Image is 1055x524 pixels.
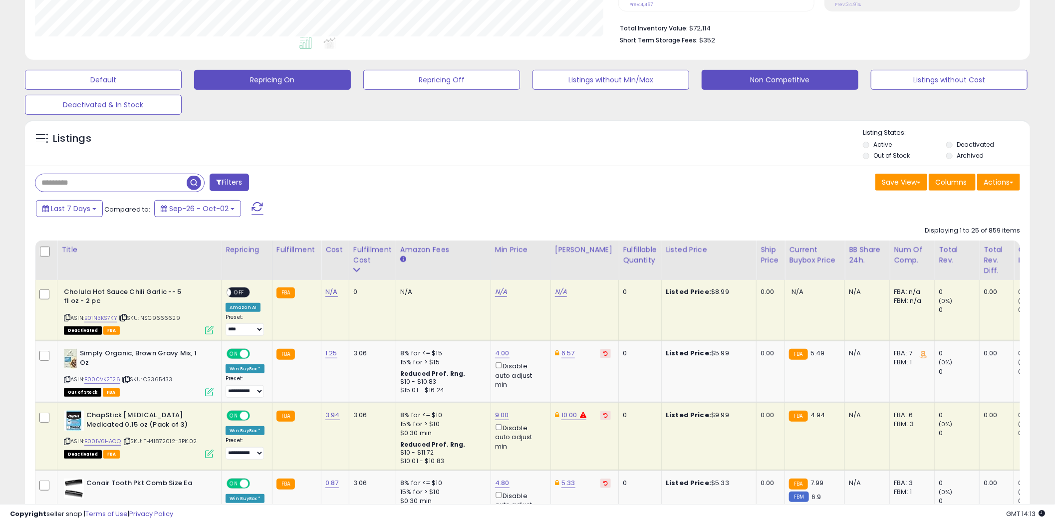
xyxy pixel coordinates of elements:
small: FBA [276,287,295,298]
div: 0 [939,479,979,488]
a: N/A [555,287,567,297]
div: Num of Comp. [894,245,930,265]
div: N/A [849,479,882,488]
button: Last 7 Days [36,200,103,217]
div: $8.99 [666,287,749,296]
a: B01N3KS7KY [84,314,117,322]
div: Amazon AI [226,303,261,312]
h5: Listings [53,132,91,146]
div: 15% for > $15 [400,358,483,367]
b: Cholula Hot Sauce Chili Garlic -- 5 fl oz - 2 pc [64,287,185,308]
div: N/A [849,349,882,358]
span: | SKU: TH41872012-3PK.02 [122,437,197,445]
small: (0%) [939,358,953,366]
div: 0 [939,367,979,376]
a: 6.57 [561,348,575,358]
span: ON [228,480,240,488]
div: 0.00 [761,479,777,488]
div: 0 [623,411,654,420]
div: FBM: 1 [894,358,927,367]
b: Listed Price: [666,287,711,296]
div: 0.00 [984,479,1006,488]
button: Repricing On [194,70,351,90]
a: 9.00 [495,410,509,420]
div: $9.99 [666,411,749,420]
div: $10 - $10.83 [400,378,483,386]
b: Total Inventory Value: [620,24,688,32]
span: FBA [103,326,120,335]
li: $72,114 [620,21,1013,33]
button: Listings without Min/Max [532,70,689,90]
div: BB Share 24h. [849,245,885,265]
button: Save View [875,174,927,191]
a: 4.80 [495,478,510,488]
small: (0%) [1018,358,1032,366]
div: $10.01 - $10.83 [400,457,483,466]
div: Fulfillment [276,245,317,255]
span: FBA [103,450,120,459]
span: 6.9 [811,492,821,502]
div: Cost [325,245,345,255]
div: 0 [353,287,388,296]
div: Disable auto adjust min [495,360,543,389]
div: Repricing [226,245,268,255]
div: Win BuyBox * [226,364,264,373]
span: All listings that are currently out of stock and unavailable for purchase on Amazon [64,388,101,397]
div: Ordered Items [1018,245,1055,265]
small: FBM [789,492,808,502]
div: 0.00 [984,287,1006,296]
div: 0.00 [984,411,1006,420]
small: Prev: 34.91% [835,1,861,7]
span: 7.99 [810,478,824,488]
div: Fulfillment Cost [353,245,392,265]
div: ASIN: [64,287,214,334]
div: 3.06 [353,411,388,420]
div: 8% for <= $10 [400,479,483,488]
div: 0.00 [984,349,1006,358]
small: FBA [789,349,807,360]
div: $0.30 min [400,429,483,438]
button: Default [25,70,182,90]
div: Title [61,245,217,255]
span: | SKU: NSC9666629 [119,314,180,322]
span: N/A [791,287,803,296]
button: Repricing Off [363,70,520,90]
div: Win BuyBox * [226,426,264,435]
b: Reduced Prof. Rng. [400,369,466,378]
span: OFF [231,288,247,296]
a: N/A [325,287,337,297]
small: (0%) [939,488,953,496]
div: 0 [623,349,654,358]
small: (0%) [1018,297,1032,305]
div: FBM: 1 [894,488,927,497]
span: 5.49 [810,348,825,358]
span: Compared to: [104,205,150,214]
small: (0%) [939,297,953,305]
label: Out of Stock [873,151,910,160]
span: | SKU: CS365433 [122,375,173,383]
div: Amazon Fees [400,245,487,255]
div: N/A [849,411,882,420]
span: Columns [935,177,967,187]
span: OFF [249,412,264,420]
b: ChapStick [MEDICAL_DATA] Medicated 0.15 oz (Pack of 3) [86,411,208,432]
div: Preset: [226,314,264,336]
button: Columns [929,174,976,191]
div: 0 [623,479,654,488]
div: 3.06 [353,479,388,488]
div: Current Buybox Price [789,245,840,265]
div: Ship Price [761,245,781,265]
div: N/A [849,287,882,296]
small: Prev: 4,467 [629,1,653,7]
a: B000VK2T26 [84,375,120,384]
small: FBA [789,411,807,422]
b: Short Term Storage Fees: [620,36,698,44]
a: 5.33 [561,478,575,488]
div: seller snap | | [10,510,173,519]
span: All listings that are unavailable for purchase on Amazon for any reason other than out-of-stock [64,326,102,335]
img: 51N3C3YDJ0L._SL40_.jpg [64,411,84,431]
span: Sep-26 - Oct-02 [169,204,229,214]
b: Reduced Prof. Rng. [400,440,466,449]
a: B00IV6HACQ [84,437,121,446]
div: 0 [939,411,979,420]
